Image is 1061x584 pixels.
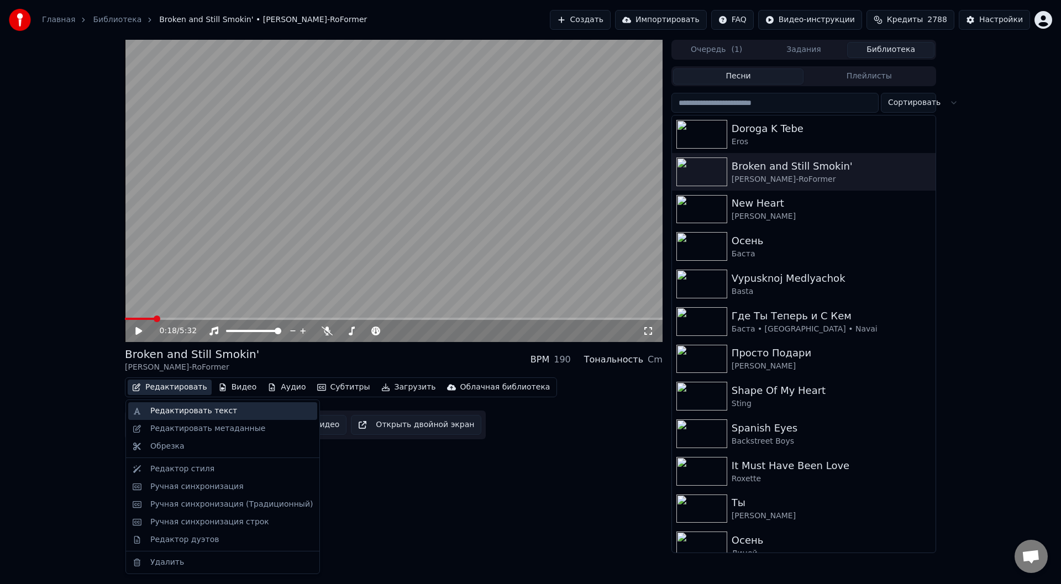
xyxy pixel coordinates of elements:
[125,362,259,373] div: [PERSON_NAME]-RoFormer
[732,249,931,260] div: Баста
[313,380,375,395] button: Субтитры
[648,353,663,366] div: Cm
[180,325,197,336] span: 5:32
[732,211,931,222] div: [PERSON_NAME]
[927,14,947,25] span: 2788
[550,10,611,30] button: Создать
[150,464,214,475] div: Редактор стиля
[150,423,265,434] div: Редактировать метаданные
[93,14,141,25] a: Библиотека
[1015,540,1048,573] div: Открытый чат
[732,174,931,185] div: [PERSON_NAME]-RoFormer
[584,353,643,366] div: Тональность
[150,557,184,568] div: Удалить
[732,361,931,372] div: [PERSON_NAME]
[9,9,31,31] img: youka
[128,380,212,395] button: Редактировать
[351,415,481,435] button: Открыть двойной экран
[150,534,219,545] div: Редактор дуэтов
[150,499,313,510] div: Ручная синхронизация (Традиционный)
[866,10,954,30] button: Кредиты2788
[732,383,931,398] div: Shape Of My Heart
[732,286,931,297] div: Basta
[150,517,269,528] div: Ручная синхронизация строк
[760,42,848,58] button: Задания
[732,196,931,211] div: New Heart
[732,436,931,447] div: Backstreet Boys
[732,271,931,286] div: Vypusknoj Medlyachok
[160,325,186,336] div: /
[554,353,571,366] div: 190
[803,69,934,85] button: Плейлисты
[711,10,754,30] button: FAQ
[731,44,742,55] span: ( 1 )
[377,380,440,395] button: Загрузить
[214,380,261,395] button: Видео
[42,14,75,25] a: Главная
[732,121,931,136] div: Doroga K Tebe
[732,548,931,559] div: Лицей
[732,511,931,522] div: [PERSON_NAME]
[732,308,931,324] div: Где Ты Теперь и С Кем
[673,69,804,85] button: Песни
[263,380,310,395] button: Аудио
[530,353,549,366] div: BPM
[758,10,862,30] button: Видео-инструкции
[732,398,931,409] div: Sting
[979,14,1023,25] div: Настройки
[673,42,760,58] button: Очередь
[732,533,931,548] div: Осень
[42,14,367,25] nav: breadcrumb
[615,10,707,30] button: Импортировать
[732,159,931,174] div: Broken and Still Smokin'
[732,345,931,361] div: Просто Подари
[160,325,177,336] span: 0:18
[732,233,931,249] div: Осень
[159,14,367,25] span: Broken and Still Smokin' • [PERSON_NAME]-RoFormer
[732,136,931,148] div: Eros
[847,42,934,58] button: Библиотека
[150,406,237,417] div: Редактировать текст
[732,473,931,485] div: Roxette
[887,14,923,25] span: Кредиты
[959,10,1030,30] button: Настройки
[732,420,931,436] div: Spanish Eyes
[150,481,244,492] div: Ручная синхронизация
[460,382,550,393] div: Облачная библиотека
[732,458,931,473] div: It Must Have Been Love
[732,324,931,335] div: Баста • [GEOGRAPHIC_DATA] • Navai
[125,346,259,362] div: Broken and Still Smokin'
[150,441,185,452] div: Обрезка
[888,97,941,108] span: Сортировать
[732,495,931,511] div: Ты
